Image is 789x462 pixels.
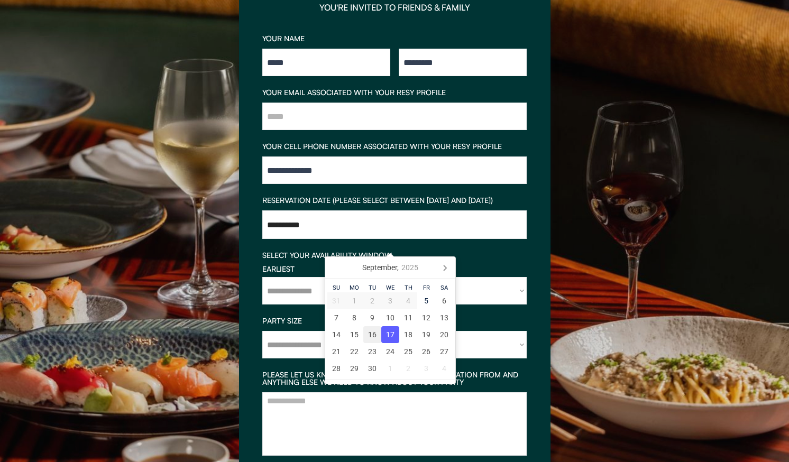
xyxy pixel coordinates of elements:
div: 13 [435,309,453,326]
div: 4 [435,360,453,377]
div: 3 [381,292,399,309]
div: 10 [381,309,399,326]
div: 27 [435,343,453,360]
div: Fr [417,285,435,291]
div: Th [399,285,417,291]
div: 30 [363,360,381,377]
div: 20 [435,326,453,343]
div: 31 [327,292,345,309]
div: 16 [363,326,381,343]
div: PLEASE LET US KNOW WHO YOU RECEIVED YOUR INVITATION FROM AND ANYTHING ELSE WE NEED TO KNOW ABOUT ... [262,371,527,386]
div: SELECT YOUR AVAILABILITY WINDOW [262,252,527,259]
div: 29 [345,360,363,377]
div: 12 [417,309,435,326]
div: 28 [327,360,345,377]
div: 7 [327,309,345,326]
div: September, [358,259,422,276]
div: 6 [435,292,453,309]
div: Su [327,285,345,291]
div: 15 [345,326,363,343]
div: Tu [363,285,381,291]
i: 2025 [401,264,418,271]
div: 1 [381,360,399,377]
div: YOU'RE INVITED TO FRIENDS & FAMILY [319,3,470,12]
div: 9 [363,309,381,326]
div: 22 [345,343,363,360]
div: 3 [417,360,435,377]
div: Mo [345,285,363,291]
div: 11 [399,309,417,326]
div: 4 [399,292,417,309]
div: 5 [417,292,435,309]
div: 8 [345,309,363,326]
div: PARTY SIZE [262,317,527,325]
div: 1 [345,292,363,309]
div: 23 [363,343,381,360]
div: YOUR EMAIL ASSOCIATED WITH YOUR RESY PROFILE [262,89,527,96]
div: 17 [381,326,399,343]
div: Sa [435,285,453,291]
div: 14 [327,326,345,343]
div: EARLIEST [262,265,527,273]
div: We [381,285,399,291]
div: 2 [399,360,417,377]
div: 25 [399,343,417,360]
div: 2 [363,292,381,309]
div: YOUR NAME [262,35,527,42]
div: 24 [381,343,399,360]
div: 19 [417,326,435,343]
div: 21 [327,343,345,360]
div: 18 [399,326,417,343]
div: RESERVATION DATE (PLEASE SELECT BETWEEN [DATE] AND [DATE]) [262,197,527,204]
div: YOUR CELL PHONE NUMBER ASSOCIATED WITH YOUR RESY PROFILE [262,143,527,150]
div: 26 [417,343,435,360]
